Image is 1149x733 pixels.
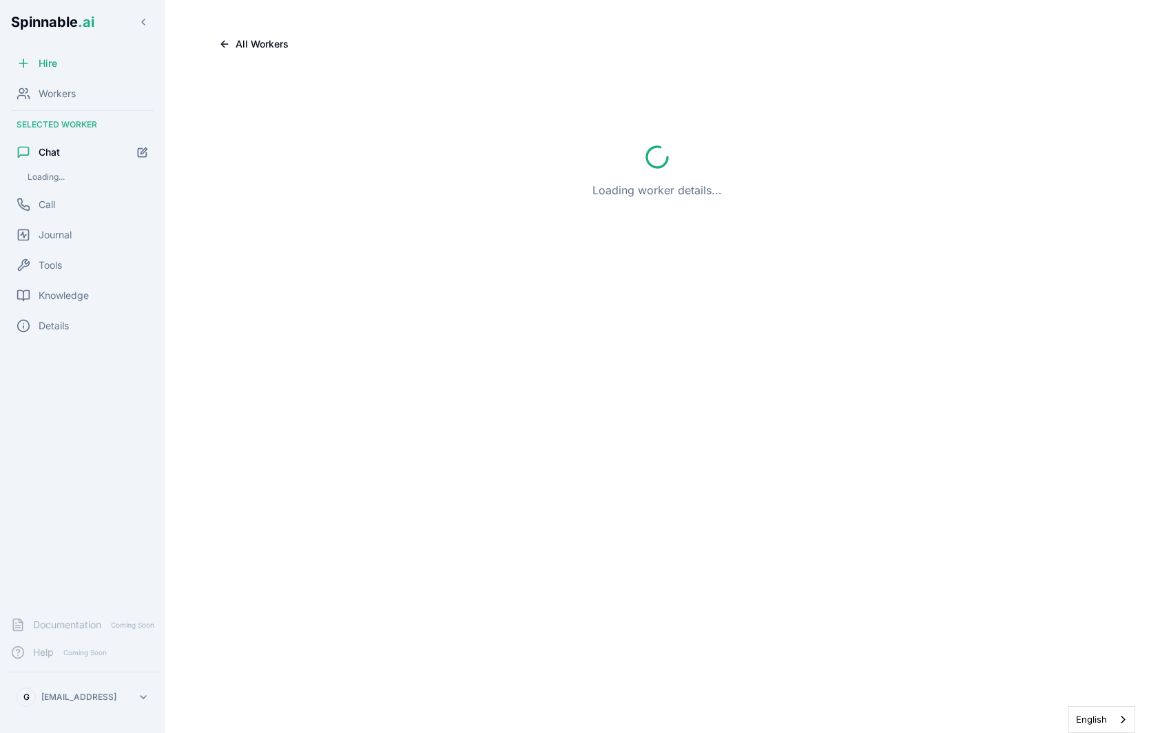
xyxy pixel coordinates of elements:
span: Coming Soon [59,646,111,659]
span: Spinnable [11,14,94,30]
a: English [1069,707,1135,732]
span: .ai [78,14,94,30]
span: Call [39,198,55,211]
span: Workers [39,87,76,101]
div: Language [1068,706,1135,733]
button: G[EMAIL_ADDRESS] [11,683,154,711]
span: Chat [39,145,60,159]
span: Hire [39,56,57,70]
div: Selected Worker [6,114,160,136]
button: All Workers [208,33,300,55]
span: G [23,692,30,703]
span: Details [39,319,69,333]
p: Loading worker details... [592,182,722,198]
p: [EMAIL_ADDRESS] [41,692,116,703]
span: Journal [39,228,72,242]
span: Coming Soon [107,619,158,632]
span: Documentation [33,618,101,632]
span: Knowledge [39,289,89,302]
aside: Language selected: English [1068,706,1135,733]
div: Loading... [22,169,154,185]
span: Tools [39,258,62,272]
span: Help [33,646,54,659]
button: Start new chat [131,141,154,164]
